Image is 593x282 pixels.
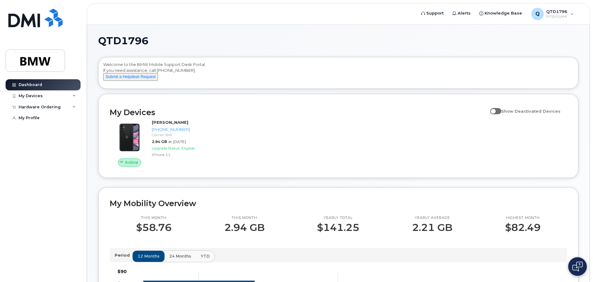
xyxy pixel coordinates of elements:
[98,36,148,46] span: QTD1796
[152,127,216,132] div: [PHONE_NUMBER]
[572,262,583,271] img: Open chat
[169,253,191,259] span: 24 months
[115,252,132,258] p: Period
[501,109,560,114] span: Show Deactivated Devices
[103,74,158,79] a: Submit a Helpdesk Request
[117,269,127,274] tspan: $90
[152,146,180,150] span: Upgrade Status:
[136,215,172,220] p: This month
[505,215,541,220] p: Highest month
[224,222,265,233] p: 2.94 GB
[152,120,188,125] strong: [PERSON_NAME]
[103,73,158,81] button: Submit a Helpdesk Request
[317,215,359,220] p: Yearly total
[152,132,216,137] div: Carrier: Bell
[412,215,452,220] p: Yearly average
[505,222,541,233] p: $82.49
[224,215,265,220] p: This month
[152,139,167,144] span: 2.94 GB
[103,62,573,86] div: Welcome to the BMW Mobile Support Desk Portal If you need assistance, call [PHONE_NUMBER].
[182,146,195,150] span: Eligible
[152,152,216,157] div: iPhone 11
[136,222,172,233] p: $58.76
[110,199,567,208] h2: My Mobility Overview
[490,105,495,110] input: Show Deactivated Devices
[115,123,144,152] img: iPhone_11.jpg
[168,139,186,144] span: at [DATE]
[110,119,218,167] a: Active[PERSON_NAME][PHONE_NUMBER]Carrier: Bell2.94 GBat [DATE]Upgrade Status:EligibleiPhone 11
[317,222,359,233] p: $141.25
[125,159,138,165] span: Active
[201,253,210,259] span: YTD
[412,222,452,233] p: 2.21 GB
[110,108,487,117] h2: My Devices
